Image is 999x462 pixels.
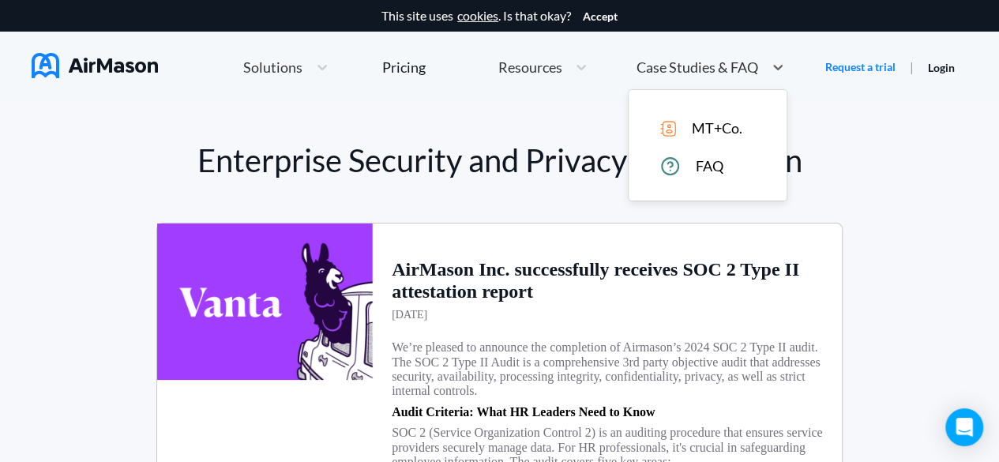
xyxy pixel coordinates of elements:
[392,340,823,399] h3: We’re pleased to announce the completion of Airmason’s 2024 SOC 2 Type II audit. The SOC 2 Type I...
[157,223,373,380] img: Vanta Logo
[945,408,983,446] div: Open Intercom Messenger
[696,158,723,175] span: FAQ
[457,9,498,23] a: cookies
[243,60,302,74] span: Solutions
[498,60,561,74] span: Resources
[928,61,955,74] a: Login
[692,120,742,137] span: MT+Co.
[392,309,427,321] h3: [DATE]
[32,53,158,78] img: AirMason Logo
[156,142,843,178] h1: Enterprise Security and Privacy at AirMason
[910,59,914,74] span: |
[637,60,758,74] span: Case Studies & FAQ
[660,121,676,137] img: icon
[382,53,426,81] a: Pricing
[392,405,655,419] p: Audit Criteria: What HR Leaders Need to Know
[392,259,823,302] h1: AirMason Inc. successfully receives SOC 2 Type II attestation report
[382,60,426,74] div: Pricing
[583,10,618,23] button: Accept cookies
[825,59,896,75] a: Request a trial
